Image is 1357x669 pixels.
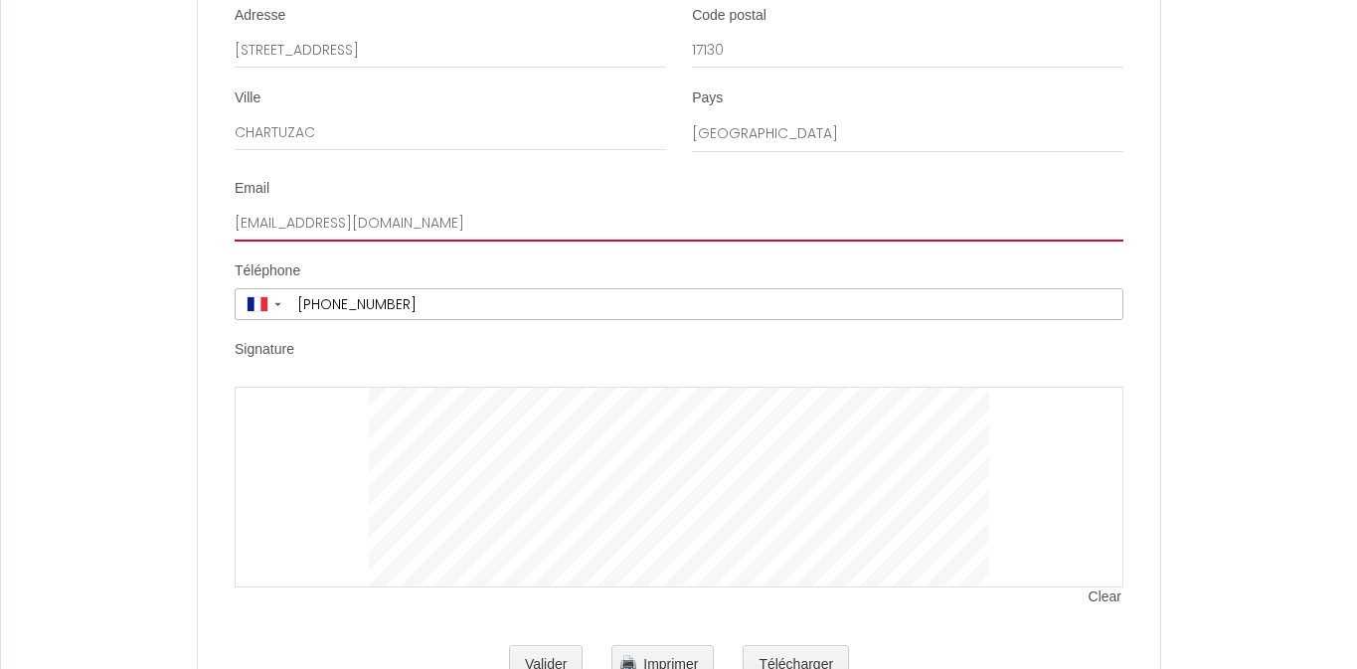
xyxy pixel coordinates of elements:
label: Code postal [692,6,766,26]
label: Téléphone [235,261,300,281]
label: Signature [235,340,294,360]
label: Email [235,179,269,199]
label: Ville [235,88,260,108]
label: Adresse [235,6,285,26]
label: Pays [692,88,723,108]
span: ▼ [272,300,283,308]
span: Clear [1089,587,1123,607]
input: +33 6 12 34 56 78 [290,289,1122,319]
